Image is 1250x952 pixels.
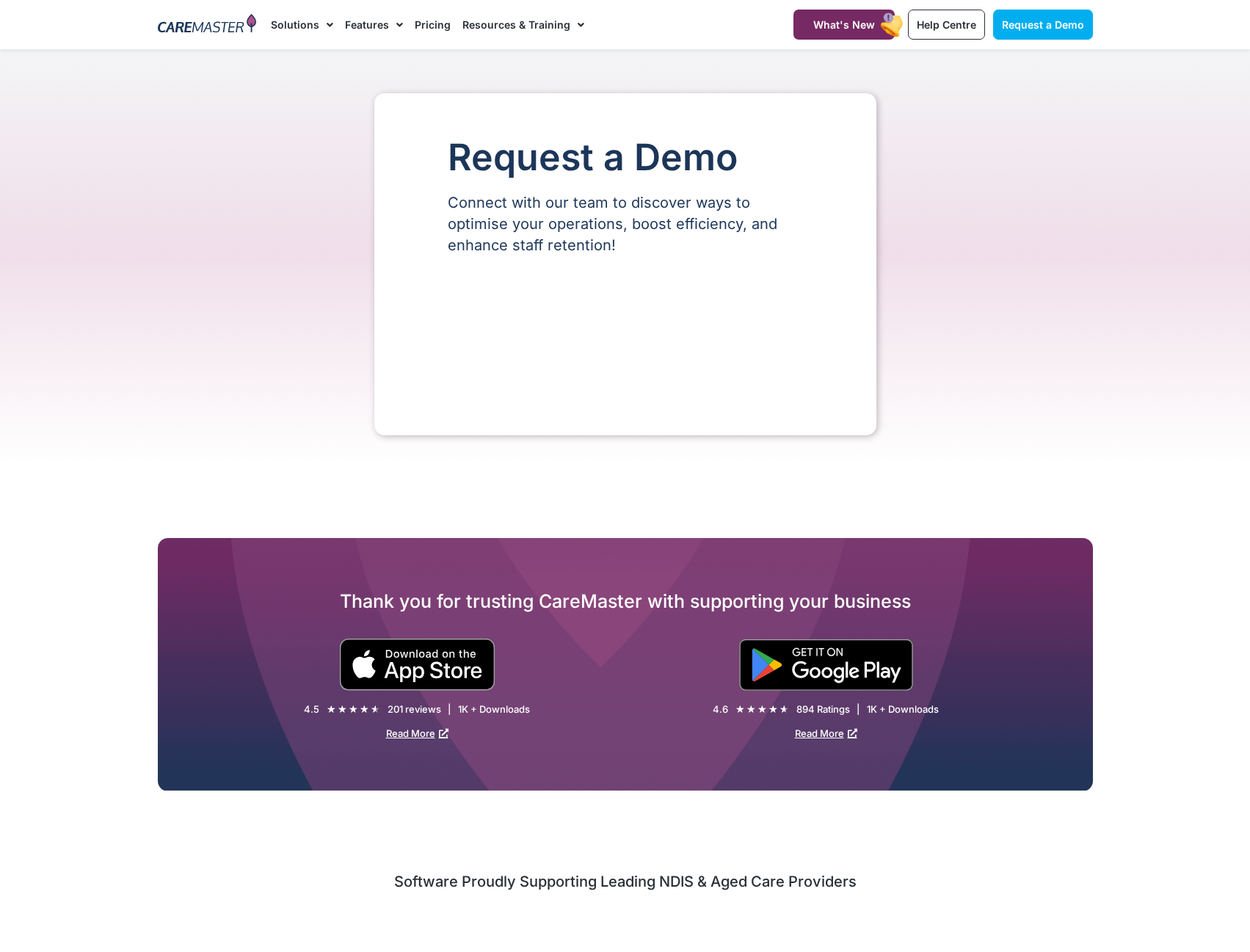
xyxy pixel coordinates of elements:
a: Read More [795,727,857,739]
h2: Thank you for trusting CareMaster with supporting your business [158,589,1093,613]
i: ★ [735,702,745,717]
div: 201 reviews | 1K + Downloads [388,703,530,716]
img: "Get is on" Black Google play button. [739,639,913,691]
a: Help Centre [908,10,985,40]
i: ★ [349,702,358,717]
i: ★ [371,702,380,717]
h1: Request a Demo [448,137,803,178]
a: Read More [386,727,448,739]
i: ★ [746,702,756,717]
a: Request a Demo [993,10,1093,40]
div: 4.6 [713,703,728,716]
h2: Software Proudly Supporting Leading NDIS & Aged Care Providers [158,872,1093,891]
iframe: Form 0 [448,281,803,391]
i: ★ [338,702,347,717]
i: ★ [757,702,767,717]
a: What's New [793,10,895,40]
i: ★ [780,702,789,717]
i: ★ [360,702,369,717]
span: Request a Demo [1002,18,1084,31]
img: CareMaster Logo [158,14,257,36]
div: 4.5 [304,703,319,716]
p: Connect with our team to discover ways to optimise your operations, boost efficiency, and enhance... [448,192,803,256]
div: 4.5/5 [327,702,380,717]
i: ★ [768,702,778,717]
span: Help Centre [917,18,976,31]
div: 894 Ratings | 1K + Downloads [796,703,939,716]
img: small black download on the apple app store button. [339,639,495,691]
div: 4.6/5 [735,702,789,717]
i: ★ [327,702,336,717]
span: What's New [813,18,875,31]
